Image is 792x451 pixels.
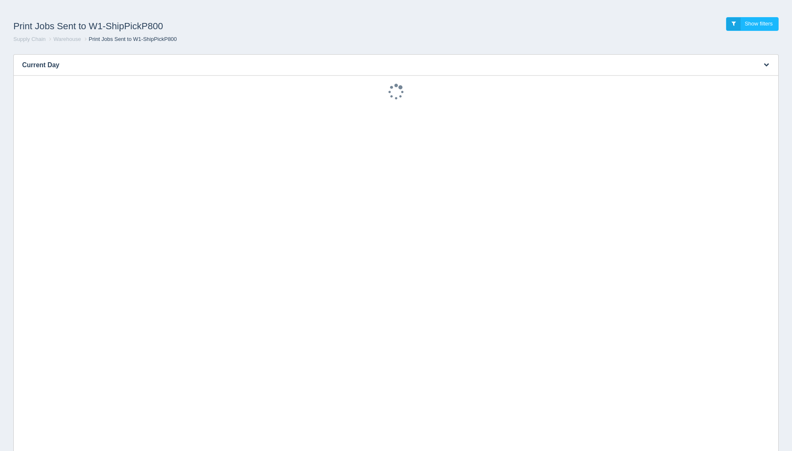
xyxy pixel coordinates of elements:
[745,20,773,27] span: Show filters
[14,55,753,76] h3: Current Day
[83,35,177,43] li: Print Jobs Sent to W1-ShipPickP800
[53,36,81,42] a: Warehouse
[726,17,779,31] a: Show filters
[13,36,46,42] a: Supply Chain
[13,17,396,35] h1: Print Jobs Sent to W1-ShipPickP800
